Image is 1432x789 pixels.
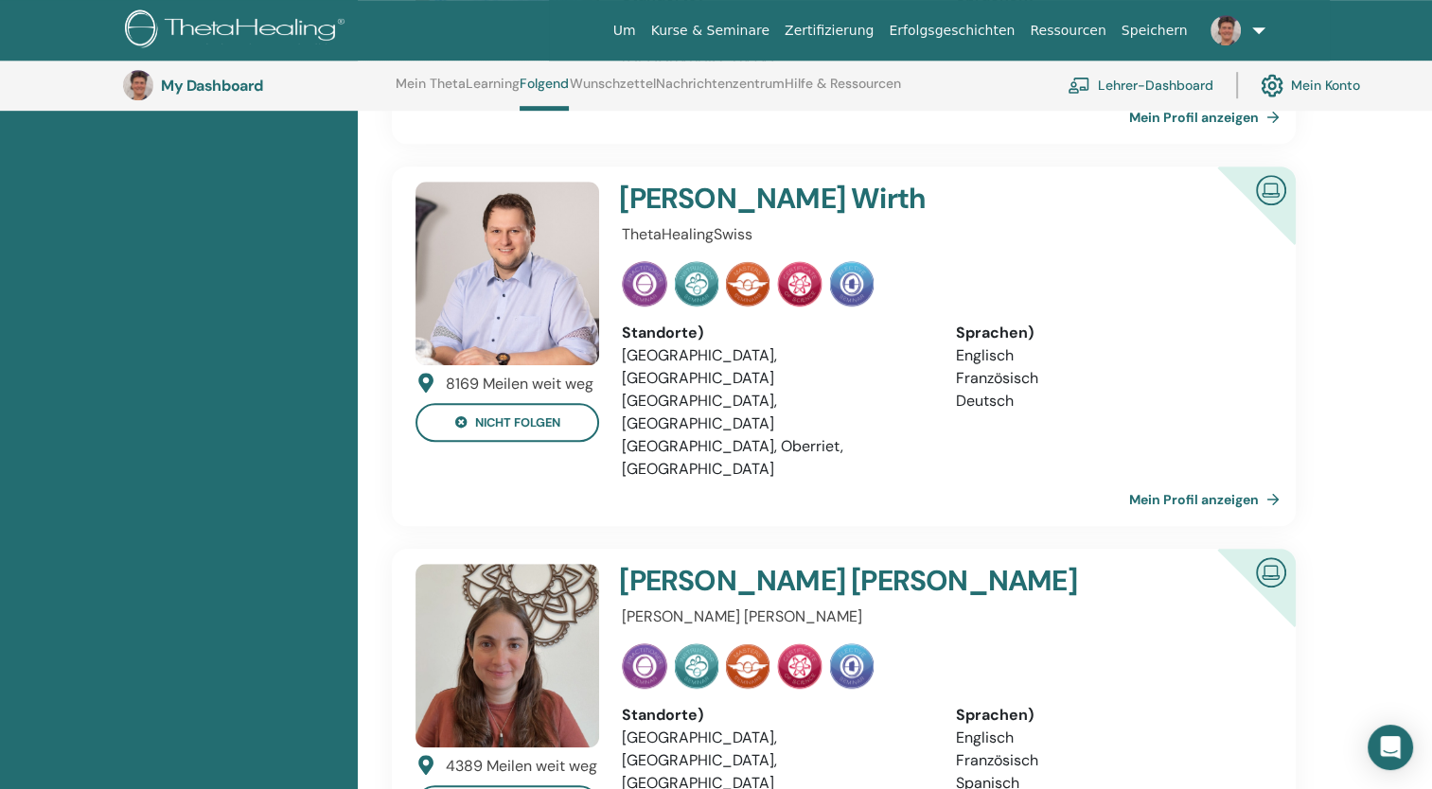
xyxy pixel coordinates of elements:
[619,564,1152,598] h4: [PERSON_NAME] [PERSON_NAME]
[956,390,1261,412] li: Deutsch
[1068,77,1090,94] img: chalkboard-teacher.svg
[622,605,1261,628] p: [PERSON_NAME] [PERSON_NAME]
[1187,167,1296,275] div: Zertifizierter Online -Ausbilder
[622,704,927,727] div: Standorte)
[1129,481,1287,518] a: Mein Profil anzeigen
[777,13,881,48] a: Zertifizierung
[956,727,1261,749] li: Englisch
[415,182,599,365] img: default.jpg
[606,13,644,48] a: Um
[446,755,597,778] div: 4389 Meilen weit weg
[1248,550,1294,592] img: Zertifizierter Online -Ausbilder
[622,322,927,344] div: Standorte)
[956,749,1261,772] li: Französisch
[956,704,1261,727] div: Sprachen)
[956,344,1261,367] li: Englisch
[396,76,520,106] a: Mein ThetaLearning
[622,390,927,435] li: [GEOGRAPHIC_DATA], [GEOGRAPHIC_DATA]
[520,76,569,111] a: Folgend
[656,76,785,106] a: Nachrichtenzentrum
[785,76,901,106] a: Hilfe & Ressourcen
[1129,98,1287,136] a: Mein Profil anzeigen
[1261,64,1360,106] a: Mein Konto
[881,13,1022,48] a: Erfolgsgeschichten
[415,564,599,747] img: default.jpg
[1068,64,1213,106] a: Lehrer-Dashboard
[1248,167,1294,210] img: Zertifizierter Online -Ausbilder
[622,344,927,390] li: [GEOGRAPHIC_DATA], [GEOGRAPHIC_DATA]
[570,76,656,106] a: Wunschzettel
[619,182,1152,216] h4: [PERSON_NAME] Wirth
[644,13,777,48] a: Kurse & Seminare
[125,9,351,52] img: logo.png
[1211,15,1241,45] img: default.jpg
[956,322,1261,344] div: Sprachen)
[622,223,1261,246] p: ThetaHealingSwiss
[123,70,153,100] img: default.jpg
[1187,549,1296,657] div: Zertifizierter Online -Ausbilder
[1368,725,1413,770] div: Open Intercom Messenger
[161,77,350,95] h3: My Dashboard
[956,367,1261,390] li: Französisch
[1022,13,1113,48] a: Ressourcen
[446,373,593,395] div: 8169 Meilen weit weg
[415,403,599,442] button: nicht folgen
[622,435,927,481] li: [GEOGRAPHIC_DATA], Oberriet, [GEOGRAPHIC_DATA]
[1261,69,1283,101] img: cog.svg
[1114,13,1195,48] a: Speichern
